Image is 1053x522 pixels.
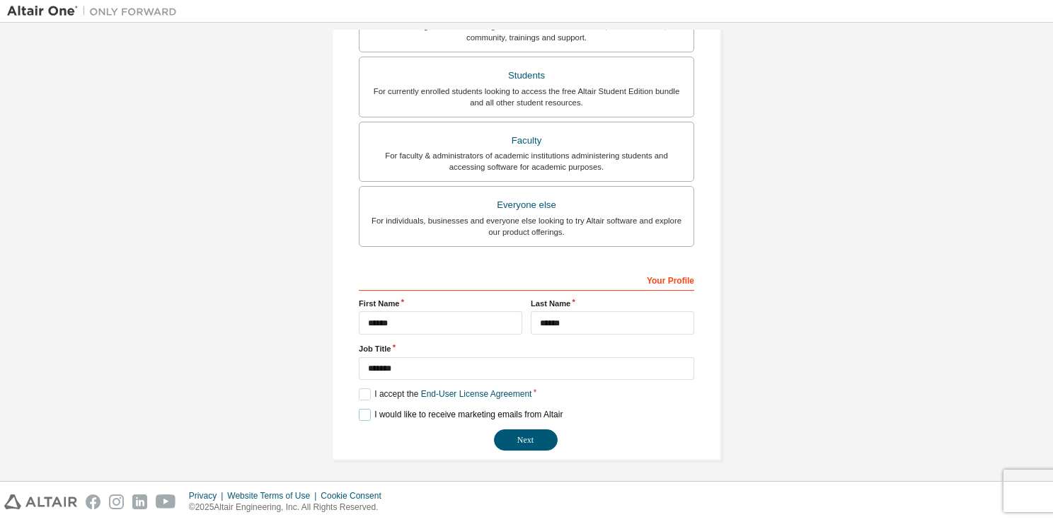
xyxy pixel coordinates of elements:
[368,86,685,108] div: For currently enrolled students looking to access the free Altair Student Edition bundle and all ...
[368,66,685,86] div: Students
[156,494,176,509] img: youtube.svg
[359,388,531,400] label: I accept the
[86,494,100,509] img: facebook.svg
[531,298,694,309] label: Last Name
[421,389,532,399] a: End-User License Agreement
[368,21,685,43] div: For existing customers looking to access software downloads, HPC resources, community, trainings ...
[359,409,563,421] label: I would like to receive marketing emails from Altair
[494,429,558,451] button: Next
[368,131,685,151] div: Faculty
[227,490,321,501] div: Website Terms of Use
[7,4,184,18] img: Altair One
[359,268,694,291] div: Your Profile
[109,494,124,509] img: instagram.svg
[359,298,522,309] label: First Name
[368,215,685,238] div: For individuals, businesses and everyone else looking to try Altair software and explore our prod...
[368,150,685,173] div: For faculty & administrators of academic institutions administering students and accessing softwa...
[4,494,77,509] img: altair_logo.svg
[132,494,147,509] img: linkedin.svg
[321,490,389,501] div: Cookie Consent
[189,501,390,514] p: © 2025 Altair Engineering, Inc. All Rights Reserved.
[189,490,227,501] div: Privacy
[368,195,685,215] div: Everyone else
[359,343,694,354] label: Job Title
